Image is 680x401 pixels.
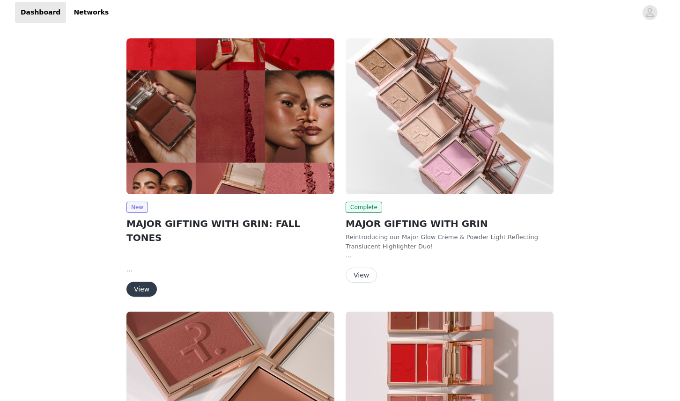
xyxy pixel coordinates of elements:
button: View [346,268,377,283]
a: Dashboard [15,2,66,23]
img: Patrick Ta Beauty [346,38,554,194]
h2: MAJOR GIFTING WITH GRIN: FALL TONES [126,217,334,245]
a: Networks [68,2,114,23]
p: Reintroducing our Major Glow Crème & Powder Light Reflecting Translucent Highlighter Duo! [346,233,554,251]
a: View [126,286,157,293]
img: Patrick Ta Beauty [126,38,334,194]
button: View [126,282,157,297]
span: Complete [346,202,382,213]
span: New [126,202,148,213]
a: View [346,272,377,279]
div: avatar [645,5,654,20]
h2: MAJOR GIFTING WITH GRIN [346,217,554,231]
